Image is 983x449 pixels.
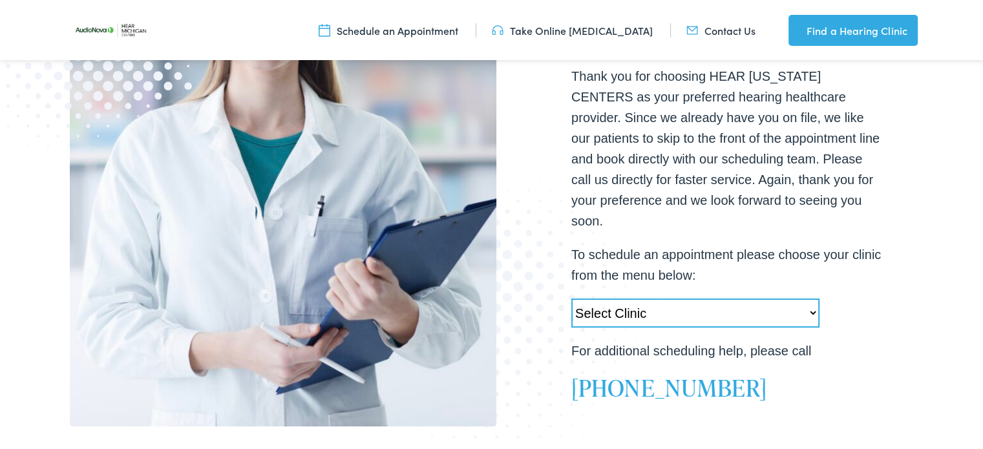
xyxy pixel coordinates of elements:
[319,21,330,36] img: utility icon
[571,370,767,402] a: [PHONE_NUMBER]
[571,242,882,284] p: To schedule an appointment please choose your clinic from the menu below:
[492,21,653,36] a: Take Online [MEDICAL_DATA]
[571,339,882,359] p: For additional scheduling help, please call
[788,21,800,36] img: utility icon
[686,21,698,36] img: utility icon
[492,21,503,36] img: utility icon
[571,64,882,229] p: Thank you for choosing HEAR [US_STATE] CENTERS as your preferred hearing healthcare provider. Sin...
[319,21,458,36] a: Schedule an Appointment
[788,13,918,44] a: Find a Hearing Clinic
[686,21,756,36] a: Contact Us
